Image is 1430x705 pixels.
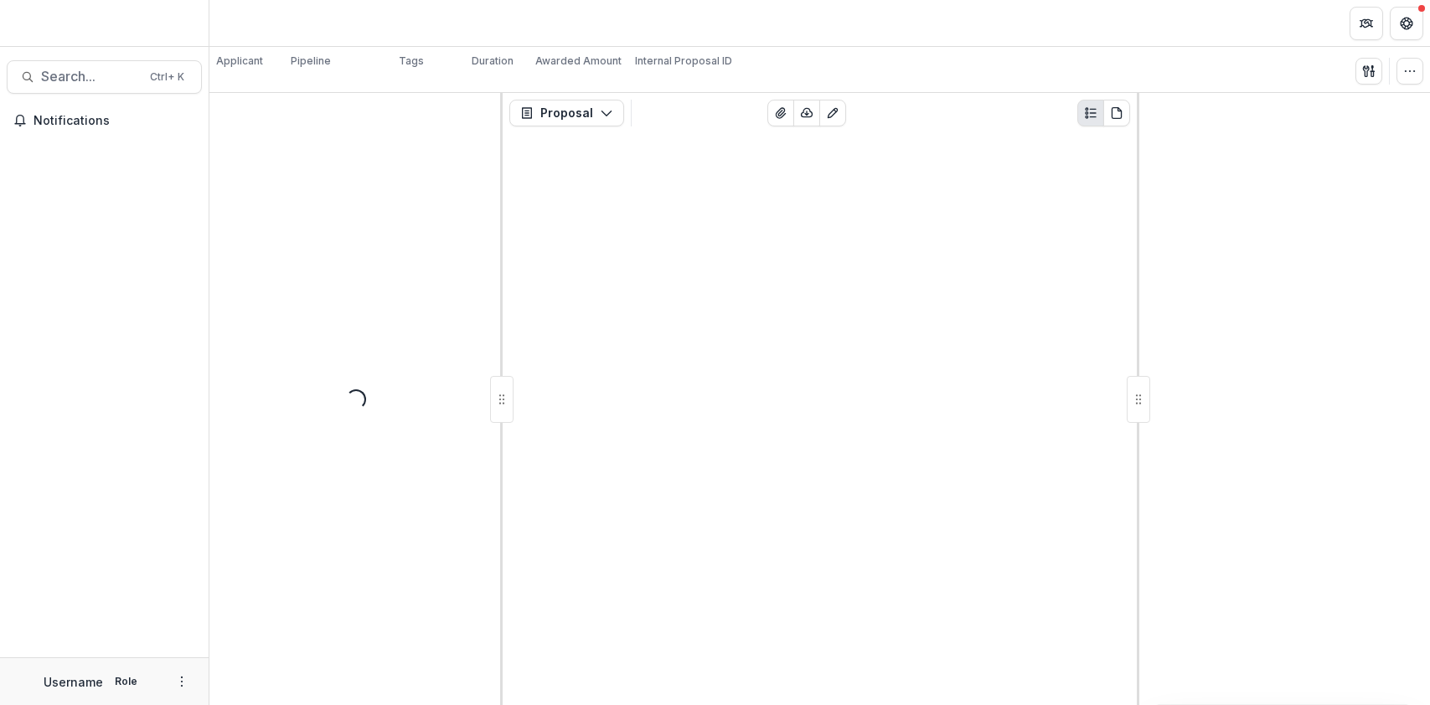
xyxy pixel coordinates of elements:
button: Partners [1350,7,1383,40]
button: PDF view [1103,100,1130,126]
button: Plaintext view [1077,100,1104,126]
p: Role [110,674,142,689]
span: Notifications [34,114,195,128]
button: Notifications [7,107,202,134]
button: More [172,672,192,692]
p: Username [44,673,103,691]
button: Edit as form [819,100,846,126]
div: Ctrl + K [147,68,188,86]
p: Duration [472,54,514,69]
p: Internal Proposal ID [635,54,732,69]
button: View Attached Files [767,100,794,126]
p: Pipeline [291,54,331,69]
button: Get Help [1390,7,1423,40]
button: Search... [7,60,202,94]
button: Proposal [509,100,624,126]
p: Applicant [216,54,263,69]
p: Awarded Amount [535,54,622,69]
span: Search... [41,69,140,85]
p: Tags [399,54,424,69]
